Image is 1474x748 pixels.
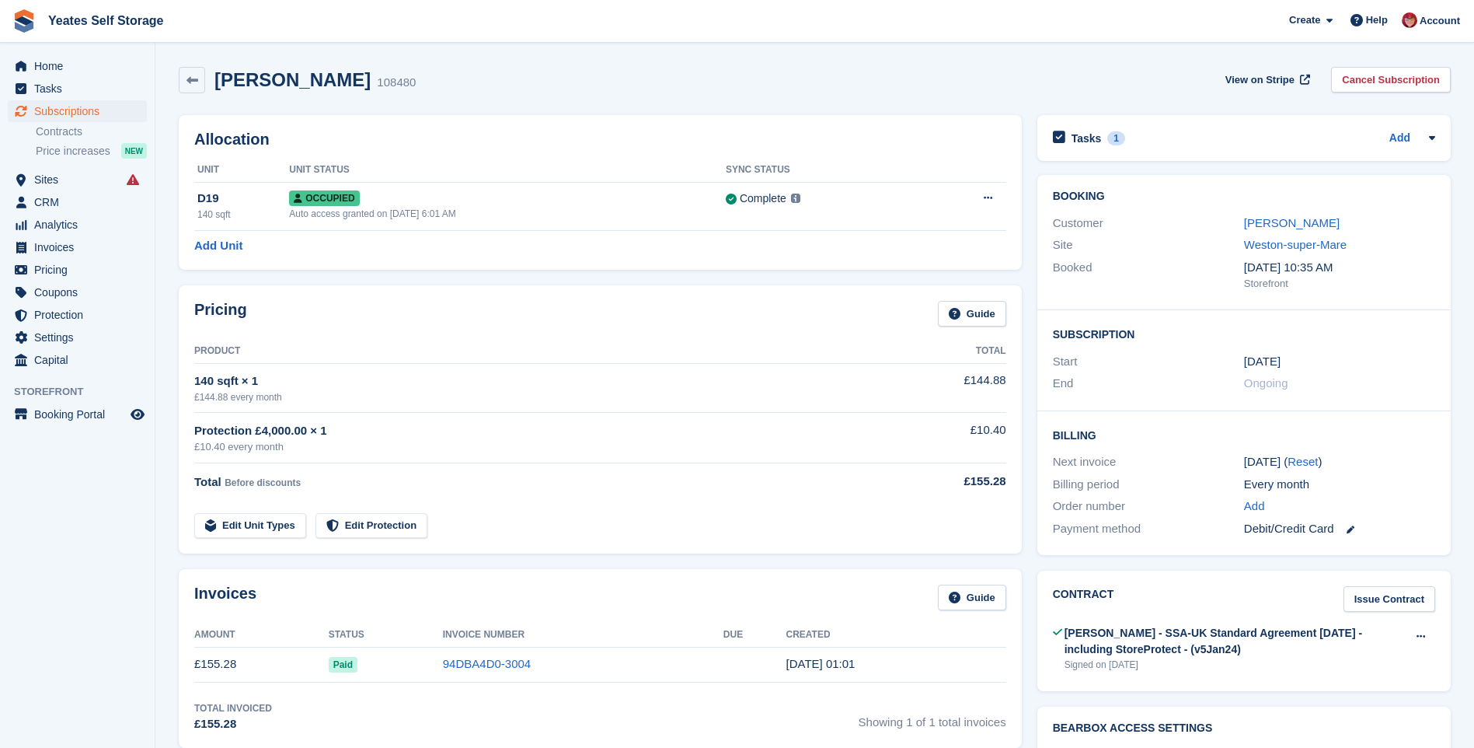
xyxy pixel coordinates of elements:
[1244,238,1347,251] a: Weston-super-Mare
[289,207,726,221] div: Auto access granted on [DATE] 6:01 AM
[194,585,256,610] h2: Invoices
[315,513,427,539] a: Edit Protection
[34,100,127,122] span: Subscriptions
[194,158,289,183] th: Unit
[289,158,726,183] th: Unit Status
[1053,259,1244,292] div: Booked
[1244,216,1340,229] a: [PERSON_NAME]
[8,169,147,190] a: menu
[1244,520,1435,538] div: Debit/Credit Card
[34,327,127,348] span: Settings
[1389,130,1410,148] a: Add
[882,363,1006,412] td: £144.88
[1244,453,1435,471] div: [DATE] ( )
[214,69,371,90] h2: [PERSON_NAME]
[36,142,147,159] a: Price increases NEW
[1288,455,1318,468] a: Reset
[377,74,416,92] div: 108480
[1244,476,1435,494] div: Every month
[8,349,147,371] a: menu
[194,237,242,255] a: Add Unit
[1244,259,1435,277] div: [DATE] 10:35 AM
[36,144,110,159] span: Price increases
[194,390,882,404] div: £144.88 every month
[12,9,36,33] img: stora-icon-8386f47178a22dfd0bd8f6a31ec36ba5ce8667c1dd55bd0f319d3a0aa187defe.svg
[1065,658,1406,672] div: Signed on [DATE]
[1366,12,1388,28] span: Help
[938,585,1006,610] a: Guide
[1072,131,1102,145] h2: Tasks
[1402,12,1417,28] img: Wendie Tanner
[194,647,329,682] td: £155.28
[1053,476,1244,494] div: Billing period
[34,304,127,326] span: Protection
[8,55,147,77] a: menu
[1289,12,1320,28] span: Create
[8,281,147,303] a: menu
[1244,353,1281,371] time: 2025-09-21 00:00:00 UTC
[786,657,855,670] time: 2025-09-21 00:01:05 UTC
[34,78,127,100] span: Tasks
[1225,72,1295,88] span: View on Stripe
[128,405,147,424] a: Preview store
[882,339,1006,364] th: Total
[34,55,127,77] span: Home
[194,513,306,539] a: Edit Unit Types
[194,372,882,390] div: 140 sqft × 1
[8,327,147,348] a: menu
[34,259,127,281] span: Pricing
[786,623,1006,648] th: Created
[194,701,272,715] div: Total Invoiced
[194,339,882,364] th: Product
[36,124,147,139] a: Contracts
[225,477,301,488] span: Before discounts
[14,384,155,400] span: Storefront
[1053,453,1244,471] div: Next invoice
[938,301,1006,327] a: Guide
[1053,236,1244,254] div: Site
[1053,326,1435,341] h2: Subscription
[1053,520,1244,538] div: Payment method
[194,301,247,327] h2: Pricing
[8,78,147,100] a: menu
[1053,586,1114,612] h2: Contract
[1331,67,1451,93] a: Cancel Subscription
[194,623,329,648] th: Amount
[34,349,127,371] span: Capital
[8,191,147,213] a: menu
[34,191,127,213] span: CRM
[121,143,147,159] div: NEW
[859,701,1006,733] span: Showing 1 of 1 total invoices
[289,190,359,206] span: Occupied
[1244,498,1265,516] a: Add
[8,100,147,122] a: menu
[1053,498,1244,516] div: Order number
[194,715,272,733] div: £155.28
[8,404,147,425] a: menu
[882,413,1006,463] td: £10.40
[194,475,221,488] span: Total
[329,657,357,673] span: Paid
[34,404,127,425] span: Booking Portal
[194,422,882,440] div: Protection £4,000.00 × 1
[34,214,127,236] span: Analytics
[740,190,786,207] div: Complete
[8,236,147,258] a: menu
[443,623,723,648] th: Invoice Number
[8,304,147,326] a: menu
[34,281,127,303] span: Coupons
[1053,215,1244,232] div: Customer
[8,259,147,281] a: menu
[791,194,800,203] img: icon-info-grey-7440780725fd019a000dd9b08b2336e03edf1995a4989e88bcd33f0948082b44.svg
[194,439,882,455] div: £10.40 every month
[34,169,127,190] span: Sites
[1244,376,1288,390] span: Ongoing
[194,131,1006,149] h2: Allocation
[329,623,443,648] th: Status
[1420,13,1460,29] span: Account
[723,623,786,648] th: Due
[1053,190,1435,203] h2: Booking
[1343,586,1435,612] a: Issue Contract
[1219,67,1313,93] a: View on Stripe
[1065,625,1406,658] div: [PERSON_NAME] - SSA-UK Standard Agreement [DATE] - including StoreProtect - (v5Jan24)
